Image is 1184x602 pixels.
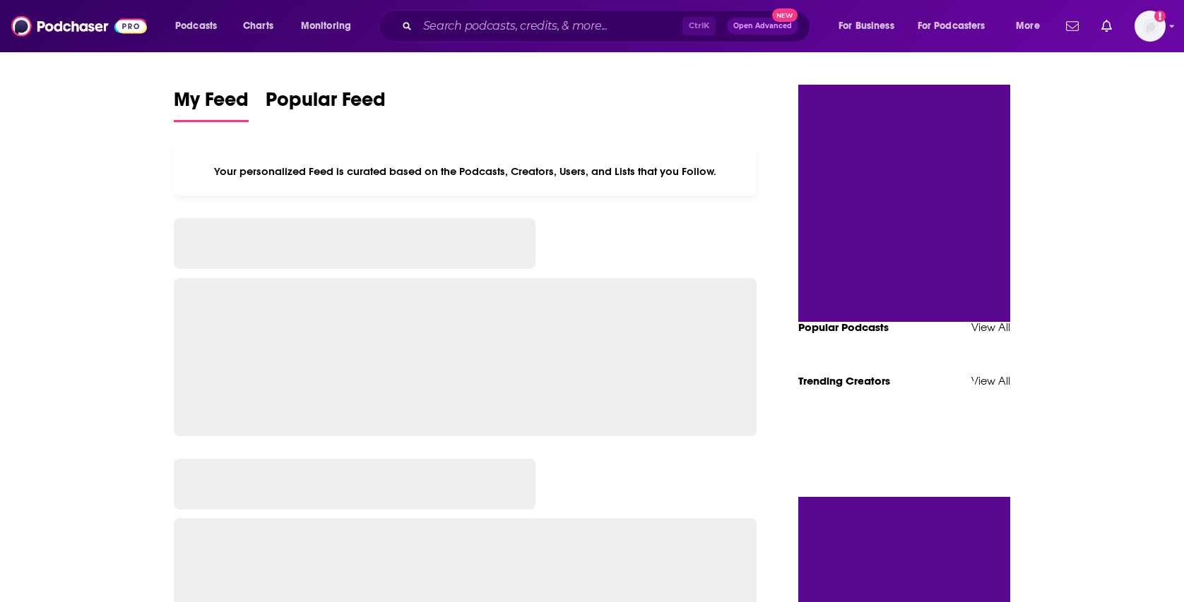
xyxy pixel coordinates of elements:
a: View All [971,374,1010,387]
span: Open Advanced [733,23,792,30]
a: My Feed [174,88,249,122]
a: Show notifications dropdown [1060,14,1084,38]
span: Monitoring [301,16,351,36]
button: Show profile menu [1135,11,1166,42]
span: Popular Feed [266,88,386,120]
button: open menu [165,15,235,37]
button: Open AdvancedNew [727,18,798,35]
span: For Podcasters [918,16,985,36]
img: User Profile [1135,11,1166,42]
a: Charts [234,15,282,37]
svg: Add a profile image [1154,11,1166,22]
span: Logged in as ms225m [1135,11,1166,42]
input: Search podcasts, credits, & more... [418,15,682,37]
a: View All [971,320,1010,334]
button: open menu [908,15,1006,37]
span: Ctrl K [682,17,716,35]
button: open menu [829,15,912,37]
button: open menu [1006,15,1058,37]
a: Popular Feed [266,88,386,122]
div: Your personalized Feed is curated based on the Podcasts, Creators, Users, and Lists that you Follow. [174,148,757,195]
span: For Business [839,16,894,36]
span: More [1016,16,1040,36]
span: Charts [243,16,273,36]
a: Popular Podcasts [798,320,889,334]
a: Trending Creators [798,374,890,387]
span: Podcasts [175,16,217,36]
button: open menu [291,15,369,37]
a: Show notifications dropdown [1096,14,1118,38]
span: New [772,8,798,22]
img: Podchaser - Follow, Share and Rate Podcasts [11,13,147,40]
div: Search podcasts, credits, & more... [392,10,824,42]
span: My Feed [174,88,249,120]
